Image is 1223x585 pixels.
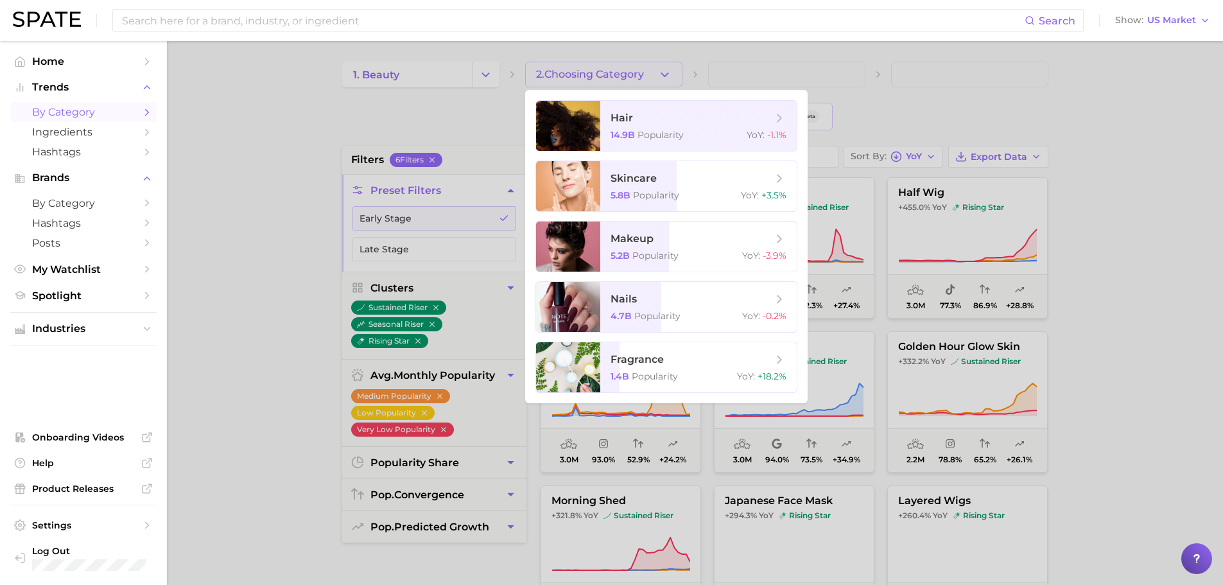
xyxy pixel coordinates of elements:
span: 5.2b [611,250,630,261]
span: Spotlight [32,290,135,302]
button: Brands [10,168,157,188]
a: My Watchlist [10,259,157,279]
a: Help [10,453,157,473]
a: Settings [10,516,157,535]
a: Log out. Currently logged in with e-mail yemin@goodai-global.com. [10,541,157,575]
span: Onboarding Videos [32,432,135,443]
a: Home [10,51,157,71]
span: YoY : [742,310,760,322]
a: Ingredients [10,122,157,142]
span: 4.7b [611,310,632,322]
span: makeup [611,232,654,245]
span: Ingredients [32,126,135,138]
span: My Watchlist [32,263,135,275]
span: by Category [32,106,135,118]
span: Help [32,457,135,469]
a: by Category [10,193,157,213]
a: Posts [10,233,157,253]
span: hair [611,112,633,124]
a: Product Releases [10,479,157,498]
span: 5.8b [611,189,630,201]
span: YoY : [741,189,759,201]
button: Industries [10,319,157,338]
span: by Category [32,197,135,209]
span: +3.5% [761,189,786,201]
span: Posts [32,237,135,249]
span: Log Out [32,545,154,557]
span: Show [1115,17,1143,24]
span: +18.2% [758,371,786,382]
span: Popularity [638,129,684,141]
span: Trends [32,82,135,93]
a: Onboarding Videos [10,428,157,447]
input: Search here for a brand, industry, or ingredient [121,10,1025,31]
span: YoY : [742,250,760,261]
span: YoY : [737,371,755,382]
span: skincare [611,172,657,184]
span: Popularity [634,310,681,322]
span: nails [611,293,637,305]
span: YoY : [747,129,765,141]
span: Popularity [632,371,678,382]
button: Trends [10,78,157,97]
span: Product Releases [32,483,135,494]
button: ShowUS Market [1112,12,1213,29]
span: US Market [1147,17,1196,24]
span: 1.4b [611,371,629,382]
span: -1.1% [767,129,786,141]
span: -3.9% [763,250,786,261]
span: Popularity [632,250,679,261]
span: Hashtags [32,217,135,229]
span: Brands [32,172,135,184]
a: by Category [10,102,157,122]
img: SPATE [13,12,81,27]
a: Spotlight [10,286,157,306]
a: Hashtags [10,213,157,233]
span: Settings [32,520,135,531]
span: 14.9b [611,129,635,141]
a: Hashtags [10,142,157,162]
span: fragrance [611,353,664,365]
span: Home [32,55,135,67]
span: Industries [32,323,135,335]
span: Hashtags [32,146,135,158]
span: -0.2% [763,310,786,322]
span: Search [1039,15,1075,27]
ul: 2.Choosing Category [525,90,808,403]
span: Popularity [633,189,679,201]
